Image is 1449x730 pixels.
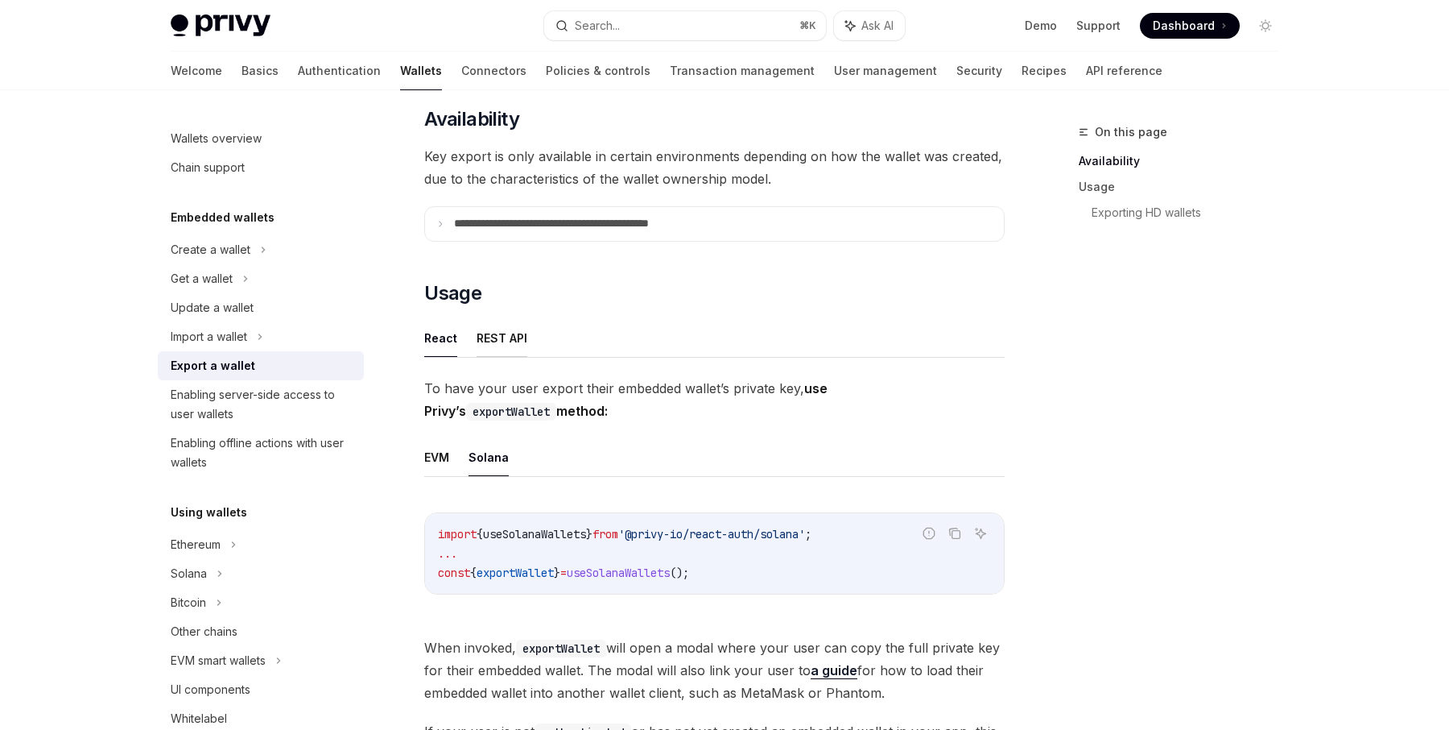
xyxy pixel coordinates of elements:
button: REST API [477,319,527,357]
span: Dashboard [1153,18,1215,34]
button: Search...⌘K [544,11,826,40]
a: Exporting HD wallets [1092,200,1291,226]
span: ; [805,527,811,541]
img: light logo [171,15,270,37]
a: User management [834,52,937,90]
h5: Using wallets [171,503,247,522]
span: } [554,566,560,580]
span: ⌘ K [799,19,816,32]
span: Key export is only available in certain environments depending on how the wallet was created, due... [424,145,1005,190]
button: Copy the contents from the code block [944,523,965,544]
div: Export a wallet [171,356,255,375]
div: Update a wallet [171,298,254,317]
span: exportWallet [477,566,554,580]
span: Ask AI [861,18,894,34]
a: Connectors [461,52,526,90]
a: Transaction management [670,52,815,90]
a: Basics [242,52,279,90]
div: UI components [171,680,250,699]
span: { [470,566,477,580]
div: Search... [575,16,620,35]
div: Enabling offline actions with user wallets [171,433,354,472]
a: Wallets [400,52,442,90]
a: Chain support [158,153,364,182]
button: Toggle dark mode [1253,13,1278,39]
a: Demo [1025,18,1057,34]
div: Create a wallet [171,240,250,259]
a: Export a wallet [158,351,364,380]
div: Get a wallet [171,269,233,288]
a: Support [1076,18,1121,34]
span: = [560,566,567,580]
button: Ask AI [970,523,991,544]
a: Dashboard [1140,13,1240,39]
div: Other chains [171,622,237,641]
div: EVM smart wallets [171,651,266,670]
span: On this page [1095,122,1167,142]
button: Report incorrect code [919,523,939,544]
span: When invoked, will open a modal where your user can copy the full private key for their embedded ... [424,637,1005,704]
div: Bitcoin [171,593,206,612]
span: Usage [424,280,481,306]
span: useSolanaWallets [567,566,670,580]
a: Usage [1079,174,1291,200]
span: ... [438,546,457,561]
button: Solana [469,438,509,476]
a: Wallets overview [158,124,364,153]
button: EVM [424,438,449,476]
button: React [424,319,457,357]
a: UI components [158,675,364,704]
span: } [586,527,592,541]
span: from [592,527,618,541]
span: const [438,566,470,580]
code: exportWallet [466,403,556,421]
div: Enabling server-side access to user wallets [171,385,354,424]
a: a guide [811,662,857,679]
span: { [477,527,483,541]
a: Security [956,52,1002,90]
div: Chain support [171,158,245,177]
div: Wallets overview [171,129,262,148]
span: '@privy-io/react-auth/solana' [618,527,805,541]
a: Other chains [158,617,364,646]
div: Solana [171,564,207,583]
span: import [438,527,477,541]
a: Policies & controls [546,52,650,90]
span: Availability [424,106,519,132]
span: To have your user export their embedded wallet’s private key, [424,377,1005,422]
button: Ask AI [834,11,905,40]
div: Whitelabel [171,709,227,728]
span: useSolanaWallets [483,527,586,541]
div: Import a wallet [171,327,247,346]
a: Authentication [298,52,381,90]
a: Enabling offline actions with user wallets [158,429,364,477]
code: exportWallet [516,640,606,657]
a: Enabling server-side access to user wallets [158,380,364,429]
a: Update a wallet [158,293,364,322]
a: Recipes [1022,52,1067,90]
a: Welcome [171,52,222,90]
a: API reference [1086,52,1162,90]
a: Availability [1079,148,1291,174]
strong: use Privy’s method: [424,380,828,419]
h5: Embedded wallets [171,208,275,227]
div: Ethereum [171,535,221,554]
span: (); [670,566,689,580]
